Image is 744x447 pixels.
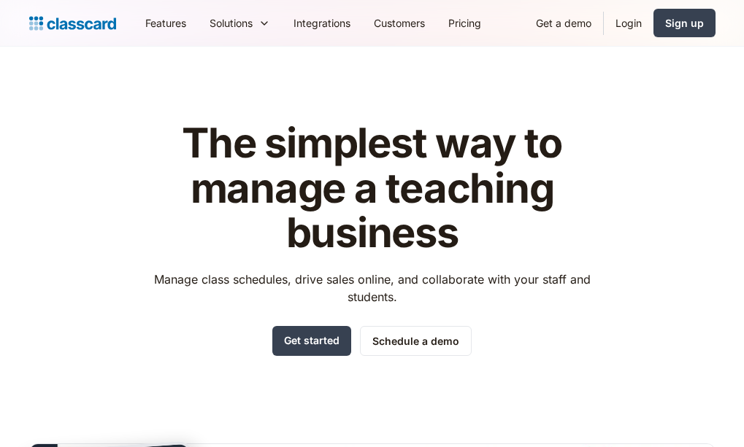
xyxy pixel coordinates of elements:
[140,121,604,256] h1: The simplest way to manage a teaching business
[604,7,653,39] a: Login
[134,7,198,39] a: Features
[29,13,116,34] a: Logo
[282,7,362,39] a: Integrations
[360,326,472,356] a: Schedule a demo
[198,7,282,39] div: Solutions
[210,15,253,31] div: Solutions
[140,271,604,306] p: Manage class schedules, drive sales online, and collaborate with your staff and students.
[437,7,493,39] a: Pricing
[524,7,603,39] a: Get a demo
[362,7,437,39] a: Customers
[272,326,351,356] a: Get started
[665,15,704,31] div: Sign up
[653,9,716,37] a: Sign up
